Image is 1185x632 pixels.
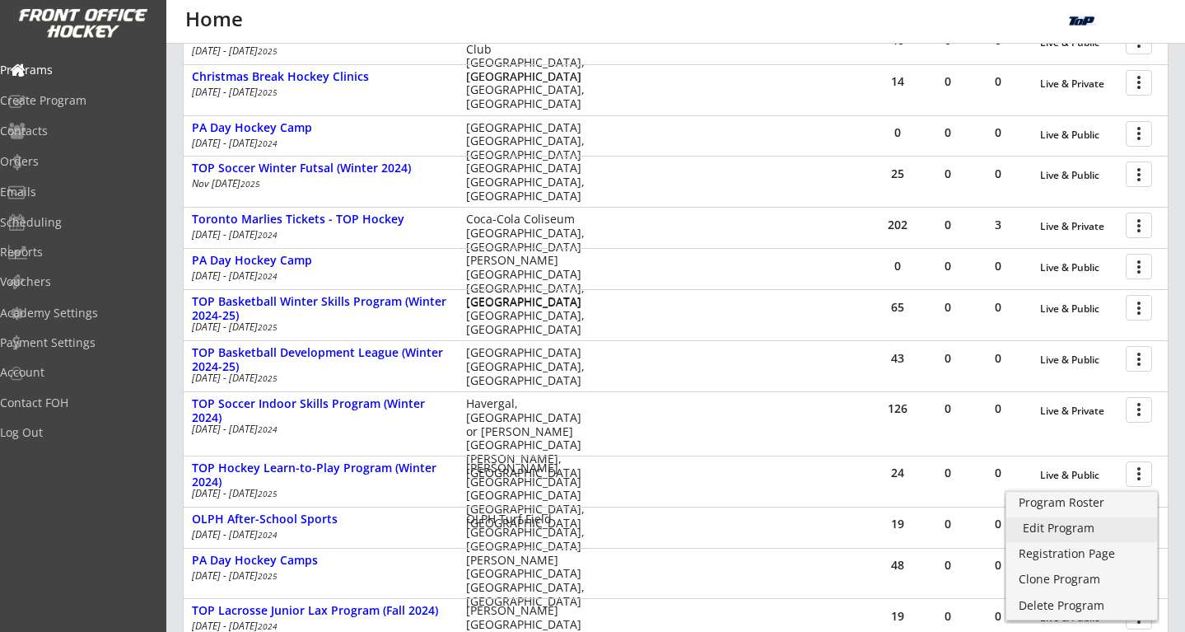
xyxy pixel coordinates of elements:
div: Georgian Peaks Ski Club [GEOGRAPHIC_DATA], [GEOGRAPHIC_DATA] [466,29,595,84]
div: [DATE] - [DATE] [192,230,444,240]
div: Live & Public [1040,37,1117,49]
a: Program Roster [1006,492,1157,517]
div: 0 [923,35,973,46]
div: Live & Private [1040,405,1117,417]
div: 48 [873,559,922,571]
div: 0 [923,127,973,138]
em: 2024 [258,138,278,149]
div: 3 [973,219,1023,231]
div: [DATE] - [DATE] [192,138,444,148]
div: 0 [973,353,1023,364]
button: more_vert [1126,213,1152,238]
em: 2024 [258,270,278,282]
div: 0 [923,559,973,571]
div: Live & Public [1040,129,1117,141]
div: 0 [973,168,1023,180]
button: more_vert [1126,461,1152,487]
div: 126 [873,403,922,414]
em: 2025 [258,570,278,582]
div: Live & Public [1040,612,1117,624]
div: TOP Soccer Winter Futsal (Winter 2024) [192,162,449,176]
button: more_vert [1126,121,1152,147]
div: 0 [973,35,1023,46]
em: 2025 [258,45,278,57]
div: Edit Program [1023,522,1141,534]
div: Program Roster [1019,497,1145,508]
div: 0 [923,302,973,313]
div: Live & Public [1040,262,1117,274]
div: 0 [973,403,1023,414]
div: 0 [923,403,973,414]
div: 0 [973,611,1023,622]
div: [GEOGRAPHIC_DATA] [GEOGRAPHIC_DATA], [GEOGRAPHIC_DATA] [466,121,595,162]
div: 0 [923,467,973,479]
div: Registration Page [1019,548,1145,559]
button: more_vert [1126,162,1152,187]
em: 2025 [258,488,278,499]
div: Live & Private [1040,78,1117,90]
div: 0 [923,219,973,231]
div: 0 [873,127,922,138]
div: OLPH Turf Field [GEOGRAPHIC_DATA], [GEOGRAPHIC_DATA] [466,513,595,554]
div: 0 [973,302,1023,313]
div: 0 [923,353,973,364]
div: [GEOGRAPHIC_DATA] [GEOGRAPHIC_DATA], [GEOGRAPHIC_DATA] [466,346,595,387]
div: 0 [923,518,973,530]
div: [GEOGRAPHIC_DATA] [GEOGRAPHIC_DATA], [GEOGRAPHIC_DATA] [466,162,595,203]
div: 0 [973,76,1023,87]
div: Live & Public [1040,470,1117,481]
div: 0 [873,260,922,272]
div: [DATE] - [DATE] [192,424,444,434]
em: 2025 [240,178,260,190]
div: [DATE] - [DATE] [192,530,444,540]
em: 2024 [258,529,278,541]
div: [PERSON_NAME][GEOGRAPHIC_DATA] [GEOGRAPHIC_DATA] [GEOGRAPHIC_DATA], [GEOGRAPHIC_DATA] [466,461,595,531]
em: 2024 [258,229,278,241]
div: 0 [973,127,1023,138]
em: 2024 [258,424,278,435]
div: Live & Private [1040,221,1117,232]
div: TOP Hockey Learn-to-Play Program (Winter 2024) [192,461,449,489]
div: [DATE] - [DATE] [192,322,444,332]
div: 202 [873,219,922,231]
div: 65 [873,302,922,313]
div: Delete Program [1019,600,1145,611]
div: 0 [923,611,973,622]
em: 2025 [258,372,278,384]
div: Live & Public [1040,303,1117,315]
div: 19 [873,611,922,622]
div: [DATE] - [DATE] [192,46,444,56]
div: PA Day Hockey Camps [192,554,449,568]
div: Coca-Cola Coliseum [GEOGRAPHIC_DATA], [GEOGRAPHIC_DATA] [466,213,595,254]
em: 2025 [258,87,278,98]
div: [PERSON_NAME][GEOGRAPHIC_DATA] [GEOGRAPHIC_DATA], [GEOGRAPHIC_DATA] [466,254,595,309]
div: [GEOGRAPHIC_DATA] [GEOGRAPHIC_DATA], [GEOGRAPHIC_DATA] [466,70,595,111]
div: PA Day Hockey Camp [192,121,449,135]
div: TOP Basketball Development League (Winter 2024-25) [192,346,449,374]
div: Havergal, [GEOGRAPHIC_DATA] or [PERSON_NAME][GEOGRAPHIC_DATA][PERSON_NAME], [GEOGRAPHIC_DATA] [466,397,595,480]
div: Live & Public [1040,354,1117,366]
div: 43 [873,353,922,364]
button: more_vert [1126,346,1152,372]
div: 24 [873,467,922,479]
button: more_vert [1126,254,1152,279]
div: OLPH After-School Sports [192,513,449,527]
div: TOP Basketball Winter Skills Program (Winter 2024-25) [192,295,449,323]
em: 2024 [258,620,278,632]
div: [DATE] - [DATE] [192,571,444,581]
button: more_vert [1126,295,1152,321]
div: Christmas Break Hockey Clinics [192,70,449,84]
div: 0 [973,518,1023,530]
div: 0 [973,467,1023,479]
button: more_vert [1126,397,1152,423]
div: 40 [873,35,922,46]
div: 0 [973,260,1023,272]
div: [DATE] - [DATE] [192,373,444,383]
div: [DATE] - [DATE] [192,87,444,97]
div: 25 [873,168,922,180]
div: [DATE] - [DATE] [192,489,444,499]
div: 0 [923,260,973,272]
div: [PERSON_NAME][GEOGRAPHIC_DATA] [GEOGRAPHIC_DATA], [GEOGRAPHIC_DATA] [466,554,595,609]
div: [DATE] - [DATE] [192,271,444,281]
div: 19 [873,518,922,530]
